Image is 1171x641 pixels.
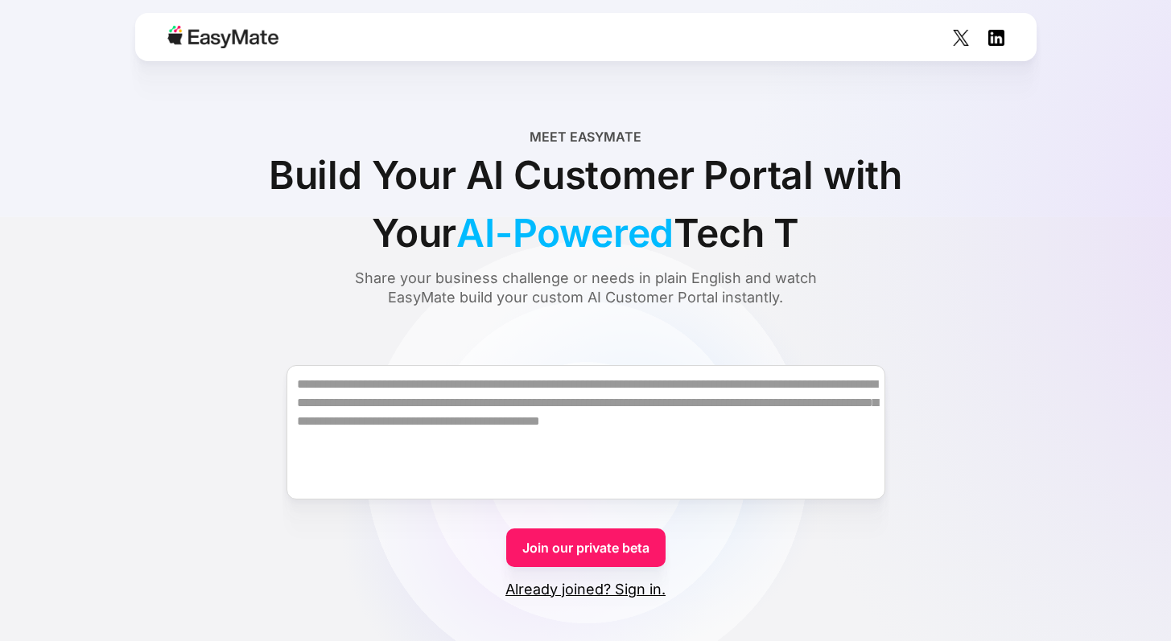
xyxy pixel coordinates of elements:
[530,127,641,146] div: Meet EasyMate
[506,528,666,567] a: Join our private beta
[167,26,278,48] img: Easymate logo
[224,146,948,262] div: Build Your AI Customer Portal with Your
[953,30,969,46] img: Social Icon
[456,204,674,262] span: AI-Powered
[505,580,666,599] a: Already joined? Sign in.
[324,269,847,307] div: Share your business challenge or needs in plain English and watch EasyMate build your custom AI C...
[39,336,1132,599] form: Form
[674,204,799,262] span: Tech T
[988,30,1004,46] img: Social Icon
